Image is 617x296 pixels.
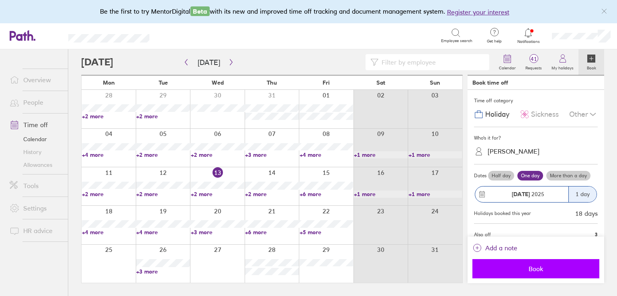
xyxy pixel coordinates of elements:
[100,6,517,17] div: Be the first to try MentorDigital with its new and improved time off tracking and document manage...
[472,241,517,254] button: Add a note
[376,79,385,86] span: Sat
[582,63,601,71] label: Book
[472,259,599,278] button: Book
[136,268,190,275] a: +3 more
[474,182,598,207] button: [DATE] 20251 day
[474,95,598,107] div: Time off category
[300,229,353,236] a: +5 more
[569,107,598,122] div: Other
[3,158,68,171] a: Allowances
[300,151,353,158] a: +4 more
[517,171,543,180] label: One day
[488,148,539,155] div: [PERSON_NAME]
[171,32,192,39] div: Search
[191,56,227,69] button: [DATE]
[485,241,517,254] span: Add a note
[300,191,353,198] a: +6 more
[521,63,547,71] label: Requests
[212,79,224,86] span: Wed
[547,49,578,75] a: My holidays
[531,110,559,119] span: Sickness
[136,191,190,198] a: +2 more
[190,6,210,16] span: Beta
[441,39,472,43] span: Employee search
[595,232,598,237] span: 3
[82,229,135,236] a: +4 more
[474,132,598,144] div: Who's it for?
[578,49,604,75] a: Book
[191,229,244,236] a: +3 more
[191,151,244,158] a: +2 more
[3,117,68,133] a: Time off
[575,210,598,217] div: 18 days
[430,79,440,86] span: Sun
[191,191,244,198] a: +2 more
[568,187,597,202] div: 1 day
[409,191,462,198] a: +1 more
[82,151,135,158] a: +4 more
[82,191,135,198] a: +2 more
[354,151,407,158] a: +1 more
[409,151,462,158] a: +1 more
[494,49,521,75] a: Calendar
[3,223,68,239] a: HR advice
[136,229,190,236] a: +4 more
[515,27,541,44] a: Notifications
[488,171,514,180] label: Half day
[136,151,190,158] a: +2 more
[494,63,521,71] label: Calendar
[481,39,507,44] span: Get help
[245,229,298,236] a: +6 more
[3,133,68,146] a: Calendar
[512,191,530,198] strong: [DATE]
[485,110,509,119] span: Holiday
[521,49,547,75] a: 41Requests
[136,113,190,120] a: +2 more
[245,151,298,158] a: +3 more
[103,79,115,86] span: Mon
[354,191,407,198] a: +1 more
[3,72,68,88] a: Overview
[447,7,509,17] button: Register your interest
[474,173,486,178] span: Dates
[323,79,330,86] span: Fri
[474,211,531,216] div: Holidays booked this year
[3,200,68,216] a: Settings
[521,56,547,62] span: 41
[82,113,135,120] a: +2 more
[3,94,68,110] a: People
[546,171,590,180] label: More than a day
[472,79,508,86] div: Book time off
[478,265,594,272] span: Book
[159,79,168,86] span: Tue
[3,178,68,194] a: Tools
[3,146,68,158] a: History
[267,79,277,86] span: Thu
[512,191,544,197] span: 2025
[245,191,298,198] a: +2 more
[547,63,578,71] label: My holidays
[378,55,484,70] input: Filter by employee
[474,232,491,237] span: Also off
[515,39,541,44] span: Notifications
